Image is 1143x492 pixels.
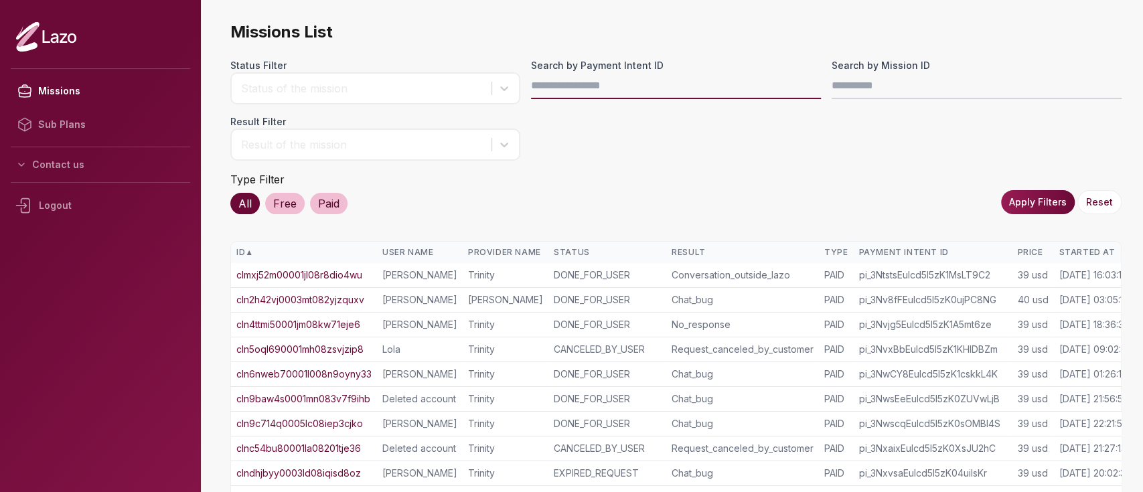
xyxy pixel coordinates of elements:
[554,318,661,331] div: DONE_FOR_USER
[672,367,814,381] div: Chat_bug
[241,80,485,96] div: Status of the mission
[824,343,848,356] div: PAID
[382,318,457,331] div: [PERSON_NAME]
[230,173,285,186] label: Type Filter
[554,293,661,307] div: DONE_FOR_USER
[672,343,814,356] div: Request_canceled_by_customer
[824,247,848,258] div: Type
[382,247,457,258] div: User Name
[554,268,661,282] div: DONE_FOR_USER
[236,293,364,307] a: cln2h42vj0003mt082yjzquxv
[554,467,661,480] div: EXPIRED_REQUEST
[1059,343,1130,356] div: [DATE] 09:02:01
[236,367,372,381] a: cln6nweb70001l008n9oyny33
[382,268,457,282] div: [PERSON_NAME]
[672,392,814,406] div: Chat_bug
[236,247,372,258] div: ID
[824,442,848,455] div: PAID
[858,293,1006,307] div: pi_3Nv8fFEulcd5I5zK0ujPC8NG
[382,392,457,406] div: Deleted account
[531,59,821,72] label: Search by Payment Intent ID
[230,115,520,129] label: Result Filter
[468,293,543,307] div: [PERSON_NAME]
[554,367,661,381] div: DONE_FOR_USER
[672,293,814,307] div: Chat_bug
[1017,247,1048,258] div: Price
[241,137,485,153] div: Result of the mission
[468,442,543,455] div: Trinity
[1059,318,1128,331] div: [DATE] 18:36:35
[824,367,848,381] div: PAID
[824,392,848,406] div: PAID
[1017,343,1048,356] div: 39 usd
[858,367,1006,381] div: pi_3NwCY8Eulcd5I5zK1cskkL4K
[230,193,260,214] div: All
[468,392,543,406] div: Trinity
[468,268,543,282] div: Trinity
[1017,392,1048,406] div: 39 usd
[236,392,370,406] a: cln9baw4s0001mn083v7f9ihb
[230,59,520,72] label: Status Filter
[824,417,848,430] div: PAID
[858,268,1006,282] div: pi_3NtstsEulcd5I5zK1MsLT9C2
[858,318,1006,331] div: pi_3Nvjg5Eulcd5I5zK1A5mt6ze
[858,467,1006,480] div: pi_3NxvsaEulcd5I5zK04uiIsKr
[236,442,361,455] a: clnc54bu80001la08201tje36
[554,343,661,356] div: CANCELED_BY_USER
[554,417,661,430] div: DONE_FOR_USER
[672,268,814,282] div: Conversation_outside_lazo
[468,367,543,381] div: Trinity
[832,59,1122,72] label: Search by Mission ID
[1059,442,1126,455] div: [DATE] 21:27:13
[554,247,661,258] div: Status
[11,74,190,108] a: Missions
[1017,467,1048,480] div: 39 usd
[265,193,305,214] div: Free
[1059,268,1127,282] div: [DATE] 16:03:10
[824,293,848,307] div: PAID
[1017,367,1048,381] div: 39 usd
[1059,293,1128,307] div: [DATE] 03:05:15
[245,247,253,258] span: ▲
[236,417,363,430] a: cln9c714q0005lc08iep3cjko
[11,108,190,141] a: Sub Plans
[1017,293,1048,307] div: 40 usd
[468,417,543,430] div: Trinity
[236,318,360,331] a: cln4ttmi50001jm08kw71eje6
[468,343,543,356] div: Trinity
[672,318,814,331] div: No_response
[858,343,1006,356] div: pi_3NvxBbEulcd5I5zK1KHIDBZm
[858,442,1006,455] div: pi_3NxaixEulcd5I5zK0XsJU2hC
[672,442,814,455] div: Request_canceled_by_customer
[236,467,361,480] a: clndhjbyy0003ld08iqisd8oz
[382,293,457,307] div: [PERSON_NAME]
[468,318,543,331] div: Trinity
[468,467,543,480] div: Trinity
[858,417,1006,430] div: pi_3NwscqEulcd5I5zK0sOMBI4S
[1077,190,1122,214] button: Reset
[11,153,190,177] button: Contact us
[382,442,457,455] div: Deleted account
[672,417,814,430] div: Chat_bug
[824,467,848,480] div: PAID
[554,442,661,455] div: CANCELED_BY_USER
[1059,247,1131,258] div: Started At
[1059,367,1127,381] div: [DATE] 01:26:19
[858,392,1006,406] div: pi_3NwsEeEulcd5I5zK0ZUVwLjB
[1001,190,1075,214] button: Apply Filters
[382,367,457,381] div: [PERSON_NAME]
[468,247,543,258] div: Provider Name
[824,268,848,282] div: PAID
[1059,467,1130,480] div: [DATE] 20:02:35
[382,417,457,430] div: [PERSON_NAME]
[672,247,814,258] div: Result
[310,193,348,214] div: Paid
[382,467,457,480] div: [PERSON_NAME]
[1017,268,1048,282] div: 39 usd
[236,268,362,282] a: clmxj52m00001jl08r8dio4wu
[824,318,848,331] div: PAID
[11,188,190,223] div: Logout
[236,343,364,356] a: cln5oql690001mh08zsvjzip8
[230,21,1122,43] span: Missions List
[1059,417,1128,430] div: [DATE] 22:21:58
